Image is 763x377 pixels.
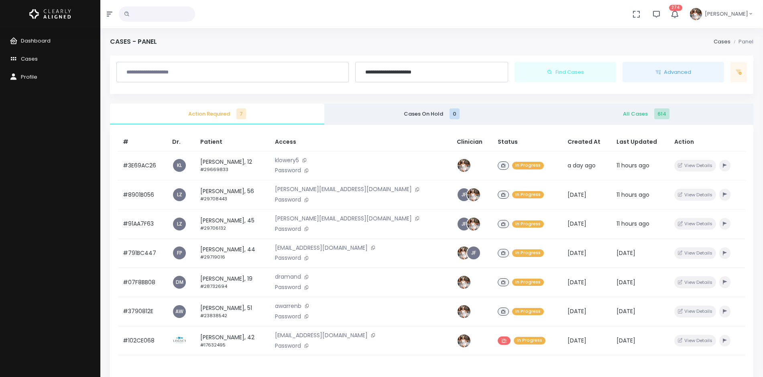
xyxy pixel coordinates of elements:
[730,38,753,46] li: Panel
[674,276,716,288] button: View Details
[612,133,669,151] th: Last Updated
[275,196,448,204] p: Password
[118,238,167,268] td: #791BC447
[275,331,448,340] p: [EMAIL_ADDRESS][DOMAIN_NAME]
[617,161,649,169] span: 11 hours ago
[568,336,586,344] span: [DATE]
[200,283,227,289] small: #28732694
[200,312,227,319] small: #23838542
[275,254,448,263] p: Password
[118,133,167,151] th: #
[512,308,544,316] span: In Progress
[275,156,448,165] p: klowery5
[173,218,186,230] a: LZ
[200,342,226,348] small: #17632495
[568,307,586,315] span: [DATE]
[195,268,270,297] td: [PERSON_NAME], 19
[568,220,586,228] span: [DATE]
[674,306,716,317] button: View Details
[512,279,544,286] span: In Progress
[275,312,448,321] p: Password
[563,133,612,151] th: Created At
[674,247,716,259] button: View Details
[654,108,669,119] span: 614
[458,218,470,230] a: JF
[714,38,730,45] a: Cases
[512,220,544,228] span: In Progress
[21,37,51,45] span: Dashboard
[29,6,71,22] img: Logo Horizontal
[617,336,635,344] span: [DATE]
[173,247,186,259] a: FP
[275,283,448,292] p: Password
[167,133,195,151] th: Dr.
[568,161,596,169] span: a day ago
[617,249,635,257] span: [DATE]
[669,5,682,11] span: 274
[173,188,186,201] a: LZ
[568,278,586,286] span: [DATE]
[493,133,563,151] th: Status
[512,249,544,257] span: In Progress
[617,278,635,286] span: [DATE]
[452,133,493,151] th: Clinician
[195,297,270,326] td: [PERSON_NAME], 51
[200,254,225,260] small: #29719016
[21,73,37,81] span: Profile
[200,196,227,202] small: #29708443
[195,209,270,238] td: [PERSON_NAME], 45
[467,247,480,259] a: JF
[689,7,703,21] img: Header Avatar
[118,209,167,238] td: #91AA7F63
[173,305,186,318] a: AW
[116,110,318,118] span: Action Required
[674,218,716,230] button: View Details
[195,238,270,268] td: [PERSON_NAME], 44
[110,38,157,45] h4: Cases - Panel
[118,297,167,326] td: #3790812E
[331,110,532,118] span: Cases On Hold
[515,62,616,83] button: Find Cases
[674,335,716,346] button: View Details
[118,326,167,355] td: #102CE068
[617,220,649,228] span: 11 hours ago
[200,225,226,231] small: #29706132
[458,188,470,201] a: JF
[617,191,649,199] span: 11 hours ago
[275,273,448,281] p: dramand
[568,249,586,257] span: [DATE]
[275,302,448,311] p: awarrenb
[195,133,270,151] th: Patient
[195,151,270,180] td: [PERSON_NAME], 12
[118,151,167,180] td: #3E69AC26
[705,10,748,18] span: [PERSON_NAME]
[512,162,544,169] span: In Progress
[674,189,716,200] button: View Details
[450,108,460,119] span: 0
[173,276,186,289] a: DM
[669,133,745,151] th: Action
[173,159,186,172] a: KL
[195,326,270,355] td: [PERSON_NAME], 42
[21,55,38,63] span: Cases
[118,180,167,210] td: #8901B056
[674,160,716,171] button: View Details
[275,166,448,175] p: Password
[270,133,452,151] th: Access
[568,191,586,199] span: [DATE]
[623,62,724,83] button: Advanced
[236,108,246,119] span: 7
[514,337,545,344] span: In Progress
[275,244,448,253] p: [EMAIL_ADDRESS][DOMAIN_NAME]
[200,166,228,173] small: #29669833
[275,225,448,234] p: Password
